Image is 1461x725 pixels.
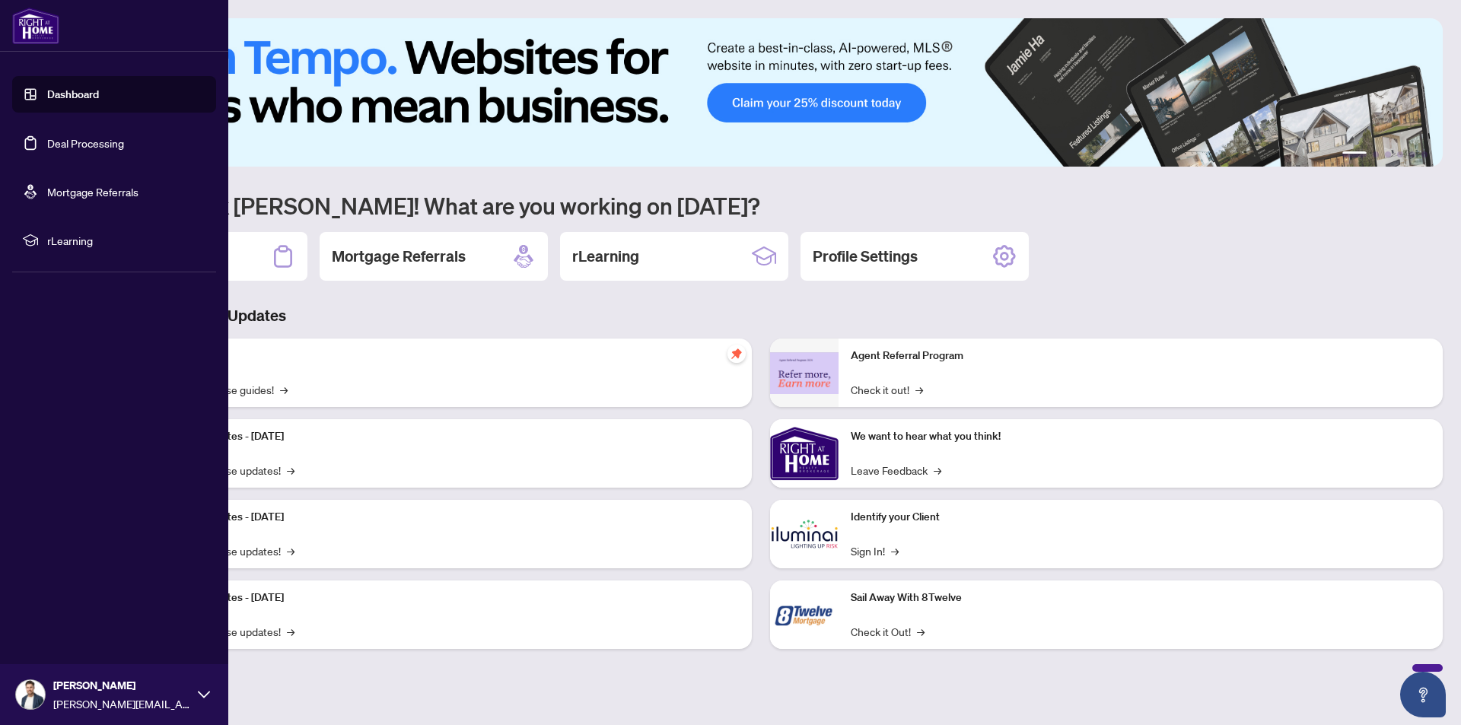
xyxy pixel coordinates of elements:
[851,509,1431,526] p: Identify your Client
[770,419,839,488] img: We want to hear what you think!
[851,462,941,479] a: Leave Feedback→
[851,542,899,559] a: Sign In!→
[1397,151,1403,157] button: 4
[851,348,1431,364] p: Agent Referral Program
[12,8,59,44] img: logo
[813,246,918,267] h2: Profile Settings
[332,246,466,267] h2: Mortgage Referrals
[1421,151,1428,157] button: 6
[934,462,941,479] span: →
[287,462,294,479] span: →
[53,695,190,712] span: [PERSON_NAME][EMAIL_ADDRESS][PERSON_NAME][DOMAIN_NAME]
[160,428,740,445] p: Platform Updates - [DATE]
[917,623,925,640] span: →
[851,381,923,398] a: Check it out!→
[47,87,99,101] a: Dashboard
[891,542,899,559] span: →
[770,500,839,568] img: Identify your Client
[280,381,288,398] span: →
[287,542,294,559] span: →
[915,381,923,398] span: →
[47,136,124,150] a: Deal Processing
[1400,672,1446,717] button: Open asap
[1373,151,1379,157] button: 2
[16,680,45,709] img: Profile Icon
[79,191,1443,220] h1: Welcome back [PERSON_NAME]! What are you working on [DATE]?
[160,348,740,364] p: Self-Help
[287,623,294,640] span: →
[770,580,839,649] img: Sail Away With 8Twelve
[851,623,925,640] a: Check it Out!→
[1409,151,1415,157] button: 5
[572,246,639,267] h2: rLearning
[851,590,1431,606] p: Sail Away With 8Twelve
[79,305,1443,326] h3: Brokerage & Industry Updates
[47,185,138,199] a: Mortgage Referrals
[160,509,740,526] p: Platform Updates - [DATE]
[727,345,746,363] span: pushpin
[47,232,205,249] span: rLearning
[770,352,839,394] img: Agent Referral Program
[1385,151,1391,157] button: 3
[160,590,740,606] p: Platform Updates - [DATE]
[851,428,1431,445] p: We want to hear what you think!
[1342,151,1367,157] button: 1
[79,18,1443,167] img: Slide 0
[53,677,190,694] span: [PERSON_NAME]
